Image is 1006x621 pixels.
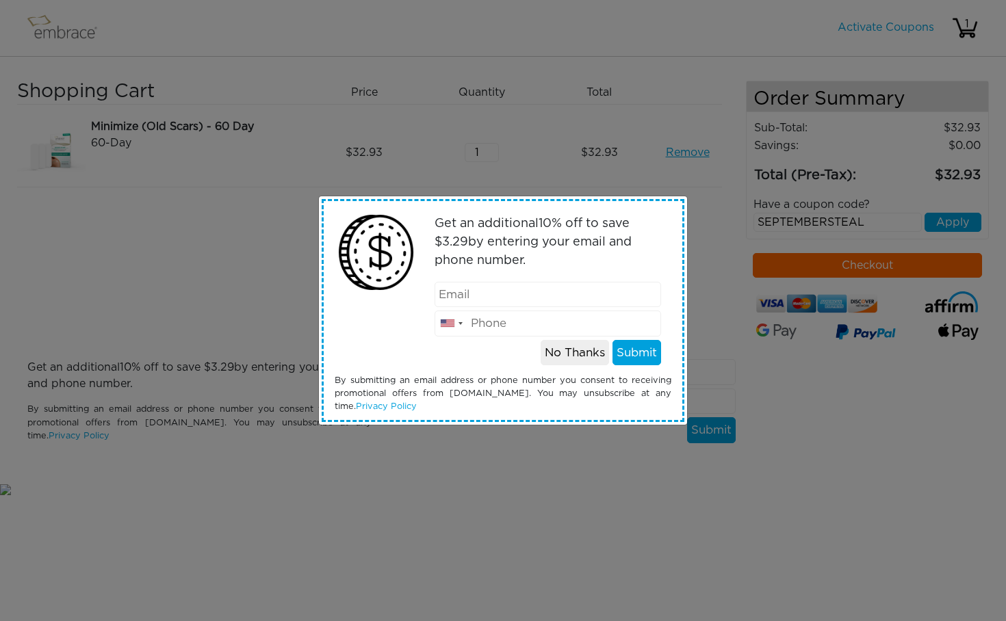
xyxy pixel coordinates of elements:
button: Submit [612,340,661,366]
span: 3.29 [442,236,468,248]
button: No Thanks [541,340,609,366]
span: 10 [539,217,552,230]
input: Email [435,282,662,308]
div: United States: +1 [435,311,467,336]
a: Privacy Policy [356,402,417,411]
p: Get an additional % off to save $ by entering your email and phone number. [435,215,662,270]
input: Phone [435,310,662,336]
img: money2.png [331,208,421,298]
div: By submitting an email address or phone number you consent to receiving promotional offers from [... [324,374,682,414]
